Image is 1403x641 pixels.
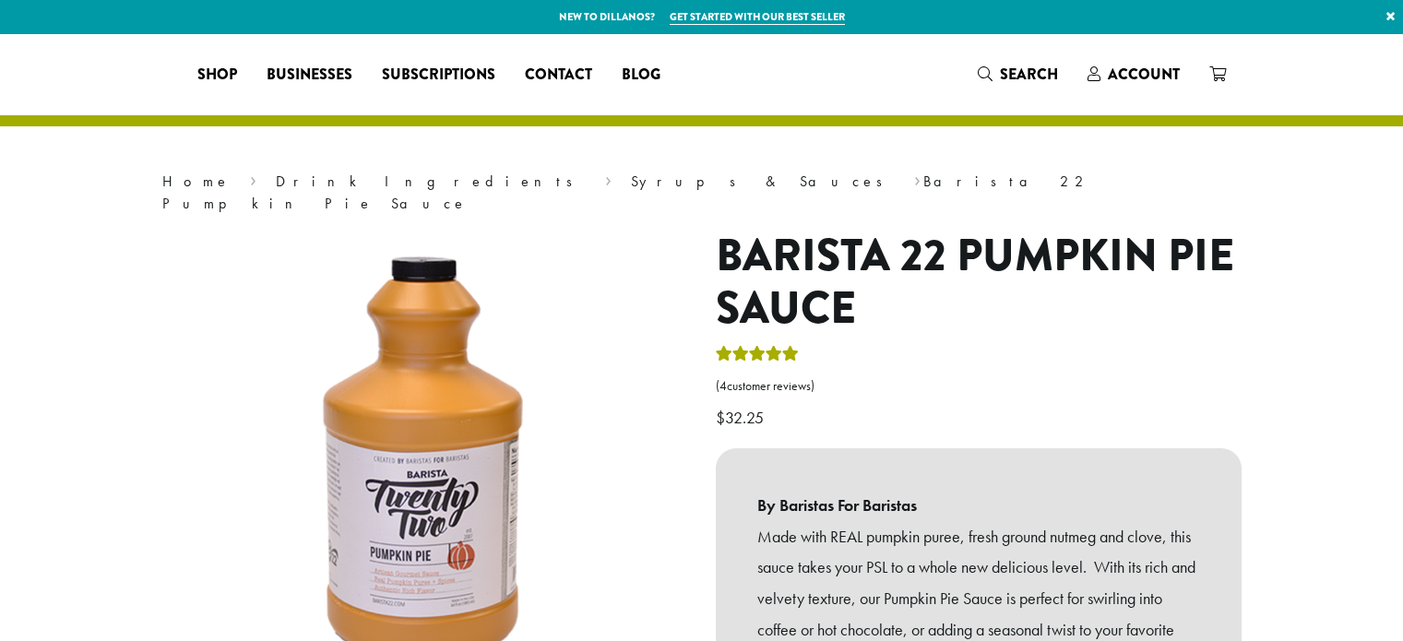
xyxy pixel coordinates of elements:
span: Blog [622,64,660,87]
span: Subscriptions [382,64,495,87]
h1: Barista 22 Pumpkin Pie Sauce [716,230,1242,336]
bdi: 32.25 [716,407,768,428]
a: Home [162,172,231,191]
span: Search [1000,64,1058,85]
span: Account [1108,64,1180,85]
span: › [605,164,612,193]
nav: Breadcrumb [162,171,1242,215]
div: Rated 5.00 out of 5 [716,343,799,371]
a: Get started with our best seller [670,9,845,25]
span: › [914,164,921,193]
span: Contact [525,64,592,87]
a: Drink Ingredients [276,172,585,191]
b: By Baristas For Baristas [757,490,1200,521]
a: Shop [183,60,252,89]
a: Syrups & Sauces [631,172,895,191]
a: Search [963,59,1073,89]
span: $ [716,407,725,428]
span: Businesses [267,64,352,87]
span: 4 [719,378,727,394]
a: (4customer reviews) [716,377,1242,396]
span: › [250,164,256,193]
span: Shop [197,64,237,87]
